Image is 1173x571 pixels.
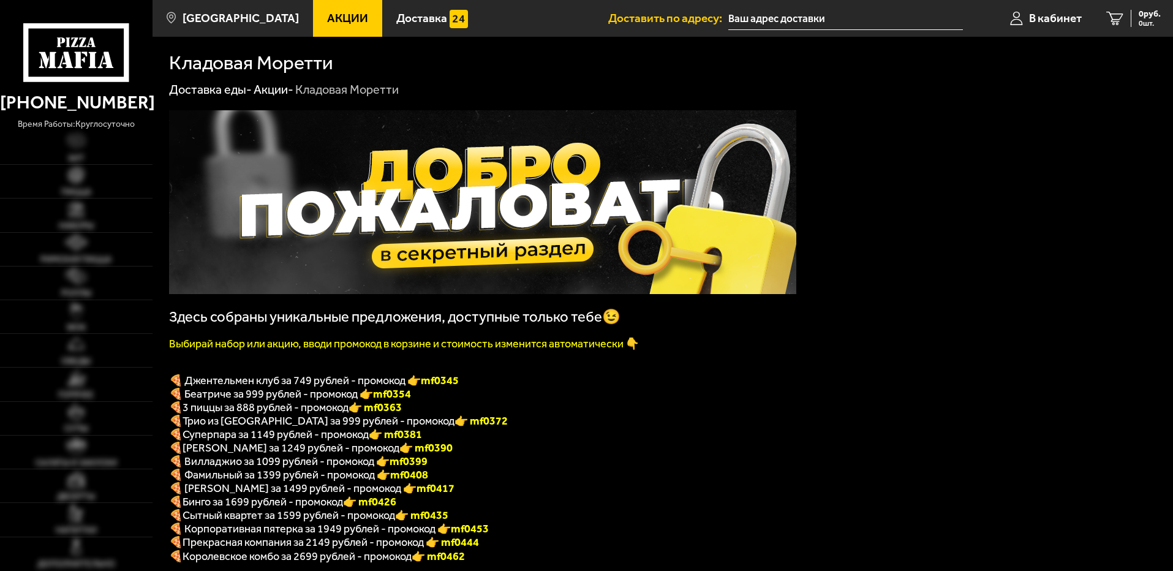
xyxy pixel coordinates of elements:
[451,522,489,535] b: mf0453
[183,12,299,24] span: [GEOGRAPHIC_DATA]
[61,357,91,366] span: Обеды
[421,374,459,387] b: mf0345
[169,387,411,401] span: 🍕 Беатриче за 999 рублей - промокод 👉
[169,337,639,350] font: Выбирай набор или акцию, вводи промокод в корзине и стоимость изменится автоматически 👇
[169,82,252,97] a: Доставка еды-
[169,53,333,73] h1: Кладовая Моретти
[169,482,454,495] span: 🍕 [PERSON_NAME] за 1499 рублей - промокод 👉
[390,455,428,468] b: mf0399
[169,401,183,414] font: 🍕
[399,441,453,455] b: 👉 mf0390
[169,428,183,441] font: 🍕
[390,468,428,482] b: mf0408
[68,154,85,163] span: Хит
[412,550,465,563] font: 👉 mf0462
[169,535,183,549] font: 🍕
[169,110,796,294] img: 1024x1024
[183,441,399,455] span: [PERSON_NAME] за 1249 рублей - промокод
[295,82,399,98] div: Кладовая Моретти
[1139,10,1161,18] span: 0 руб.
[40,255,111,264] span: Римская пицца
[183,550,412,563] span: Королевское комбо за 2699 рублей - промокод
[728,7,963,30] input: Ваш адрес доставки
[58,391,94,399] span: Горячее
[37,560,115,569] span: Дополнительно
[183,535,426,549] span: Прекрасная компания за 2149 рублей - промокод
[169,550,183,563] font: 🍕
[1139,20,1161,27] span: 0 шт.
[369,428,422,441] font: 👉 mf0381
[57,493,95,501] span: Десерты
[169,509,183,522] b: 🍕
[59,222,94,230] span: Наборы
[169,414,183,428] font: 🍕
[169,495,183,509] b: 🍕
[169,308,620,325] span: Здесь собраны уникальные предложения, доступные только тебе😉
[67,323,86,332] span: WOK
[327,12,368,24] span: Акции
[56,526,97,535] span: Напитки
[454,414,508,428] font: 👉 mf0372
[608,12,728,24] span: Доставить по адресу:
[169,455,428,468] span: 🍕 Вилладжио за 1099 рублей - промокод 👉
[61,188,91,197] span: Пицца
[36,459,117,467] span: Салаты и закуски
[373,387,411,401] b: mf0354
[64,425,88,433] span: Супы
[254,82,293,97] a: Акции-
[183,509,395,522] span: Сытный квартет за 1599 рублей - промокод
[183,414,454,428] span: Трио из [GEOGRAPHIC_DATA] за 999 рублей - промокод
[1029,12,1082,24] span: В кабинет
[343,495,396,509] b: 👉 mf0426
[450,10,468,28] img: 15daf4d41897b9f0e9f617042186c801.svg
[426,535,479,549] font: 👉 mf0444
[183,428,369,441] span: Суперпара за 1149 рублей - промокод
[169,522,489,535] span: 🍕 Корпоративная пятерка за 1949 рублей - промокод 👉
[61,289,91,298] span: Роллы
[396,12,447,24] span: Доставка
[169,468,428,482] span: 🍕 Фамильный за 1399 рублей - промокод 👉
[417,482,454,495] b: mf0417
[169,374,459,387] span: 🍕 Джентельмен клуб за 749 рублей - промокод 👉
[395,509,448,522] b: 👉 mf0435
[349,401,402,414] font: 👉 mf0363
[183,401,349,414] span: 3 пиццы за 888 рублей - промокод
[169,441,183,455] b: 🍕
[183,495,343,509] span: Бинго за 1699 рублей - промокод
